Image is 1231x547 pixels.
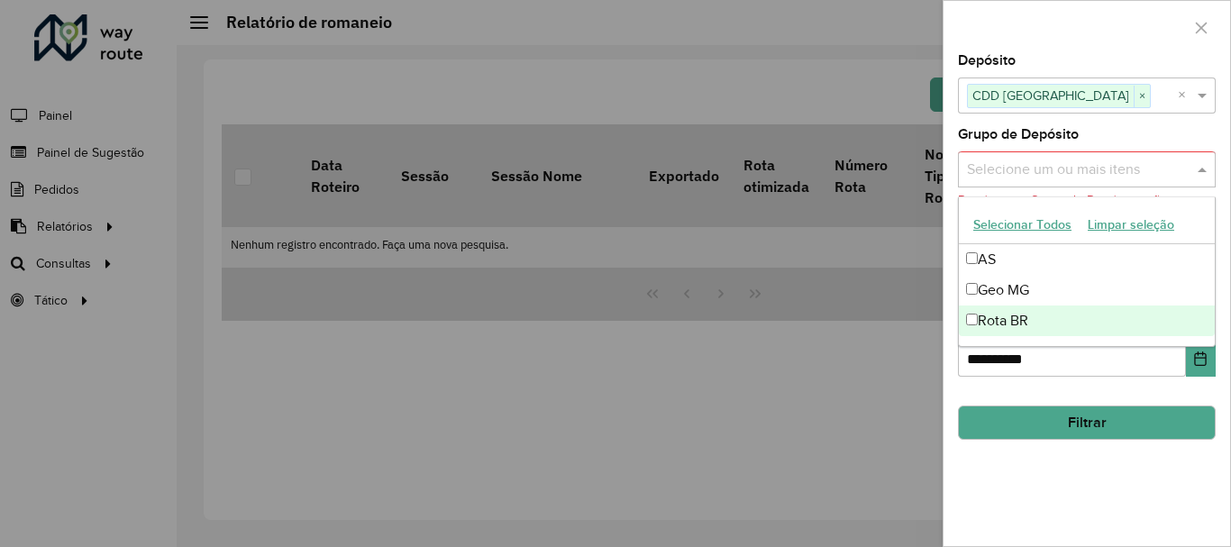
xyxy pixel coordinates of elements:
[958,196,1216,347] ng-dropdown-panel: Options list
[968,85,1134,106] span: CDD [GEOGRAPHIC_DATA]
[958,406,1216,440] button: Filtrar
[959,244,1215,275] div: AS
[959,305,1215,336] div: Rota BR
[965,211,1080,239] button: Selecionar Todos
[1134,86,1150,107] span: ×
[958,123,1079,145] label: Grupo de Depósito
[959,275,1215,305] div: Geo MG
[1186,341,1216,377] button: Choose Date
[958,50,1016,71] label: Depósito
[958,194,1167,226] formly-validation-message: Depósito ou Grupo de Depósitos são obrigatórios
[1080,211,1182,239] button: Limpar seleção
[1178,85,1193,106] span: Clear all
